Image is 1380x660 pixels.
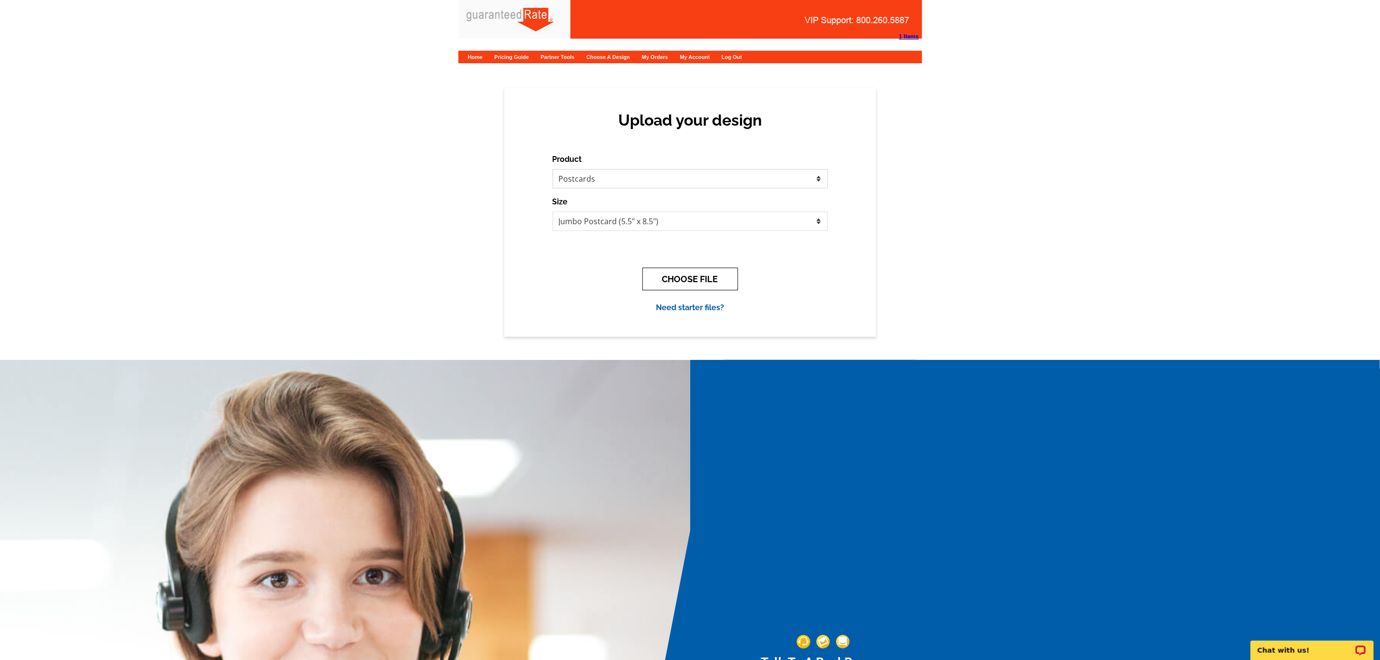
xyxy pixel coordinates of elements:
[899,33,919,40] strong: 1 Items
[680,54,710,60] a: My Account
[541,54,574,60] a: Partner Tools
[642,268,738,290] button: CHOOSE FILE
[495,54,529,60] a: Pricing Guide
[468,54,483,60] a: Home
[562,111,818,129] h2: Upload your design
[553,154,582,165] label: Product
[722,54,742,60] a: Log Out
[797,635,810,648] img: support-img-1.png
[1244,630,1380,660] iframe: LiveChat chat widget
[586,54,630,60] a: Choose A Design
[553,196,568,208] label: Size
[642,54,668,60] a: My Orders
[816,635,830,648] img: support-img-2.png
[836,635,849,648] img: support-img-3_1.png
[656,303,724,312] a: Need starter files?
